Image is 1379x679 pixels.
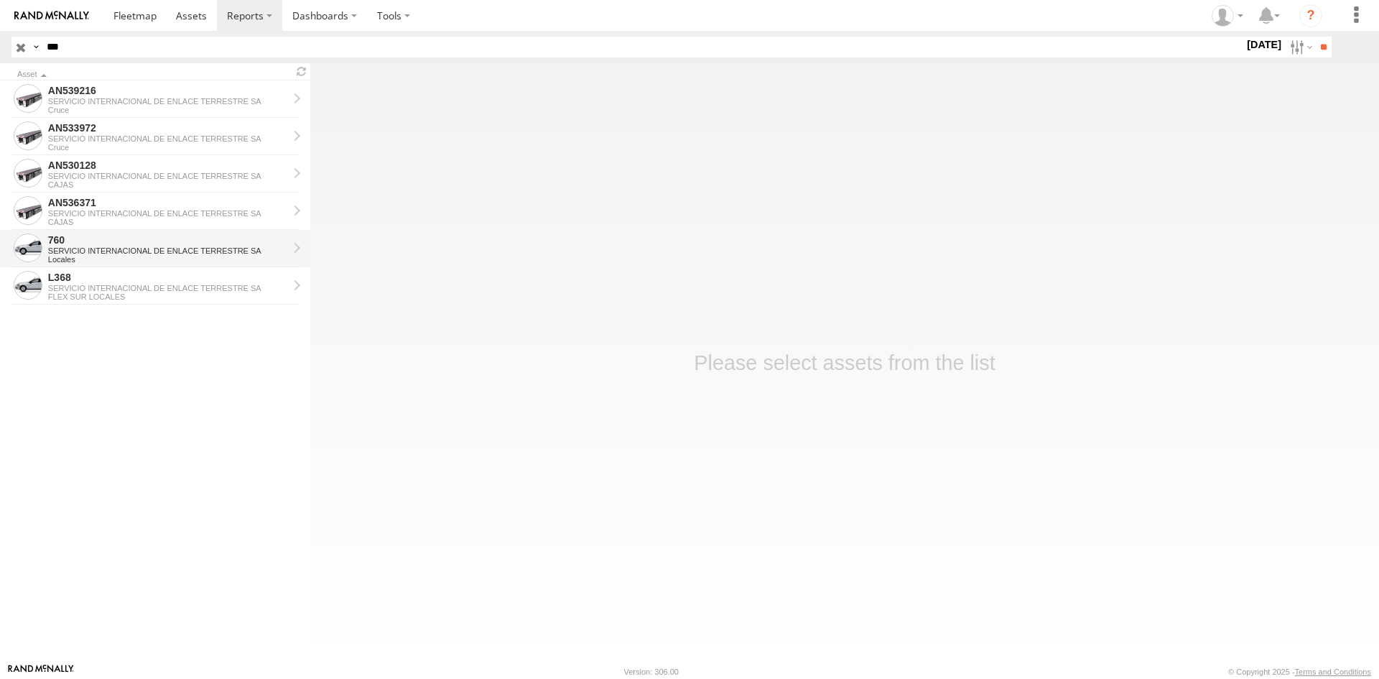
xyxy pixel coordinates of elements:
[48,196,288,209] div: AN536371 - View Asset History
[48,84,288,97] div: AN539216 - View Asset History
[48,121,288,134] div: AN533972 - View Asset History
[1244,37,1284,52] label: [DATE]
[48,134,288,143] div: SERVICIO INTERNACIONAL DE ENLACE TERRESTRE SA
[1299,4,1322,27] i: ?
[48,143,288,152] div: Cruce
[30,37,42,57] label: Search Query
[48,255,288,264] div: Locales
[48,284,288,292] div: SERVICIO INTERNACIONAL DE ENLACE TERRESTRE SA
[17,71,287,78] div: Click to Sort
[1207,5,1248,27] div: DAVID ARRIETA
[48,218,288,226] div: CAJAS
[624,668,679,676] div: Version: 306.00
[48,97,288,106] div: SERVICIO INTERNACIONAL DE ENLACE TERRESTRE SA
[8,665,74,679] a: Visit our Website
[1228,668,1371,676] div: © Copyright 2025 -
[48,271,288,284] div: L368 - View Asset History
[1295,668,1371,676] a: Terms and Conditions
[48,106,288,114] div: Cruce
[14,11,89,21] img: rand-logo.svg
[48,209,288,218] div: SERVICIO INTERNACIONAL DE ENLACE TERRESTRE SA
[48,180,288,189] div: CAJAS
[1284,37,1315,57] label: Search Filter Options
[48,234,288,246] div: 760 - View Asset History
[48,246,288,255] div: SERVICIO INTERNACIONAL DE ENLACE TERRESTRE SA
[48,172,288,180] div: SERVICIO INTERNACIONAL DE ENLACE TERRESTRE SA
[293,65,310,78] span: Refresh
[48,292,288,301] div: FLEX SUR LOCALES
[48,159,288,172] div: AN530128 - View Asset History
